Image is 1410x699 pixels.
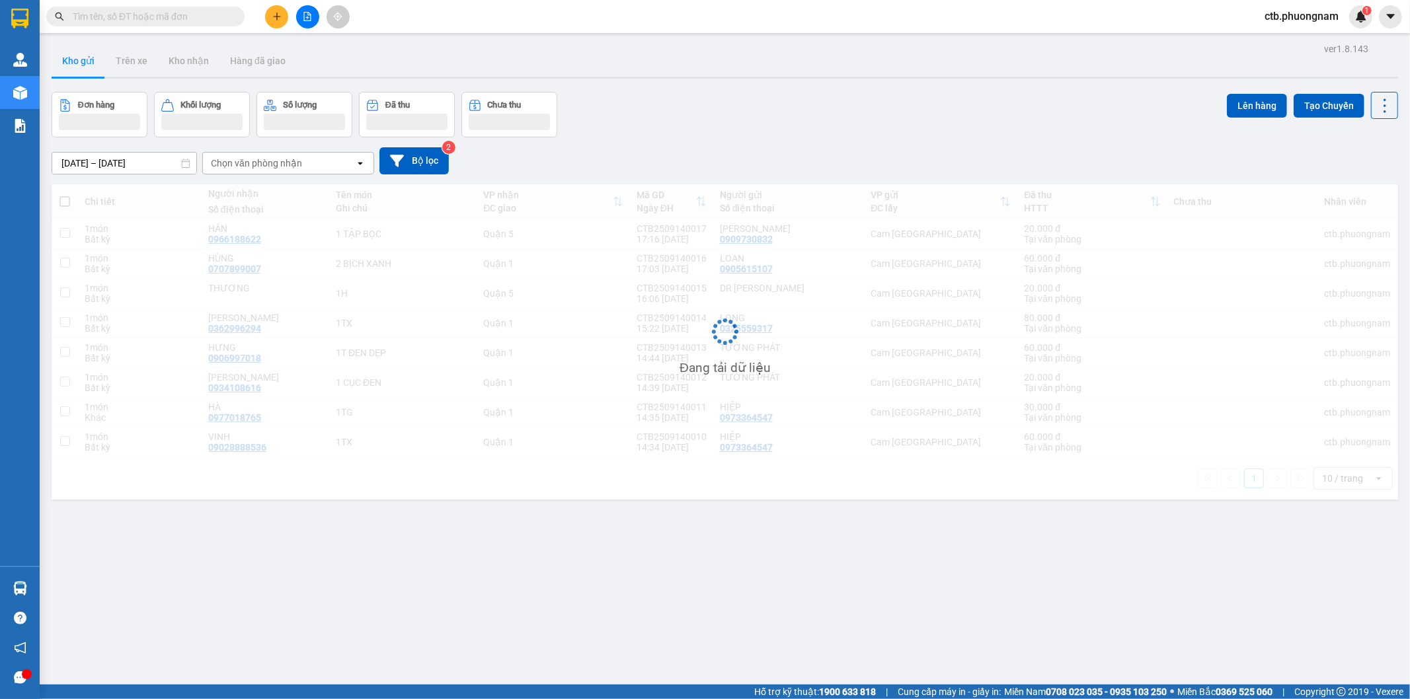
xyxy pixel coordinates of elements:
[52,92,147,137] button: Đơn hàng
[158,45,219,77] button: Kho nhận
[327,5,350,28] button: aim
[680,358,770,378] div: Đang tải dữ liệu
[256,92,352,137] button: Số lượng
[296,5,319,28] button: file-add
[1004,684,1167,699] span: Miền Nam
[14,642,26,654] span: notification
[1355,11,1367,22] img: icon-new-feature
[1046,686,1167,697] strong: 0708 023 035 - 0935 103 250
[1379,5,1402,28] button: caret-down
[1324,42,1368,56] div: ver 1.8.143
[379,147,449,174] button: Bộ lọc
[819,686,876,697] strong: 1900 633 818
[14,671,26,684] span: message
[385,100,410,110] div: Đã thu
[13,86,27,100] img: warehouse-icon
[1282,684,1284,699] span: |
[265,5,288,28] button: plus
[359,92,455,137] button: Đã thu
[1177,684,1273,699] span: Miền Bắc
[303,12,312,21] span: file-add
[1170,689,1174,694] span: ⚪️
[52,45,105,77] button: Kho gửi
[211,157,302,170] div: Chọn văn phòng nhận
[55,12,64,21] span: search
[1362,6,1372,15] sup: 1
[11,9,28,28] img: logo-vxr
[73,9,229,24] input: Tìm tên, số ĐT hoặc mã đơn
[1364,6,1369,15] span: 1
[1385,11,1397,22] span: caret-down
[13,581,27,595] img: warehouse-icon
[272,12,282,21] span: plus
[180,100,221,110] div: Khối lượng
[283,100,317,110] div: Số lượng
[442,141,455,154] sup: 2
[52,153,196,174] input: Select a date range.
[13,119,27,133] img: solution-icon
[488,100,522,110] div: Chưa thu
[754,684,876,699] span: Hỗ trợ kỹ thuật:
[461,92,557,137] button: Chưa thu
[1337,687,1346,696] span: copyright
[1294,94,1364,118] button: Tạo Chuyến
[105,45,158,77] button: Trên xe
[1254,8,1349,24] span: ctb.phuongnam
[219,45,296,77] button: Hàng đã giao
[1227,94,1287,118] button: Lên hàng
[13,53,27,67] img: warehouse-icon
[154,92,250,137] button: Khối lượng
[355,158,366,168] svg: open
[898,684,1001,699] span: Cung cấp máy in - giấy in:
[1216,686,1273,697] strong: 0369 525 060
[14,612,26,624] span: question-circle
[78,100,114,110] div: Đơn hàng
[886,684,888,699] span: |
[333,12,342,21] span: aim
